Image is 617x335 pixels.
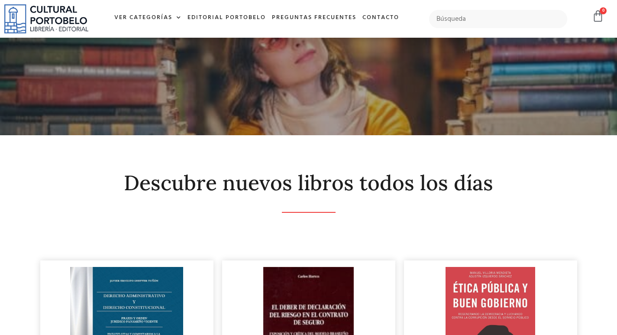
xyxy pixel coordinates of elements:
[184,9,269,27] a: Editorial Portobelo
[269,9,359,27] a: Preguntas frecuentes
[40,172,577,195] h2: Descubre nuevos libros todos los días
[111,9,184,27] a: Ver Categorías
[592,10,604,23] a: 0
[600,7,607,14] span: 0
[429,10,567,28] input: Búsqueda
[359,9,402,27] a: Contacto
